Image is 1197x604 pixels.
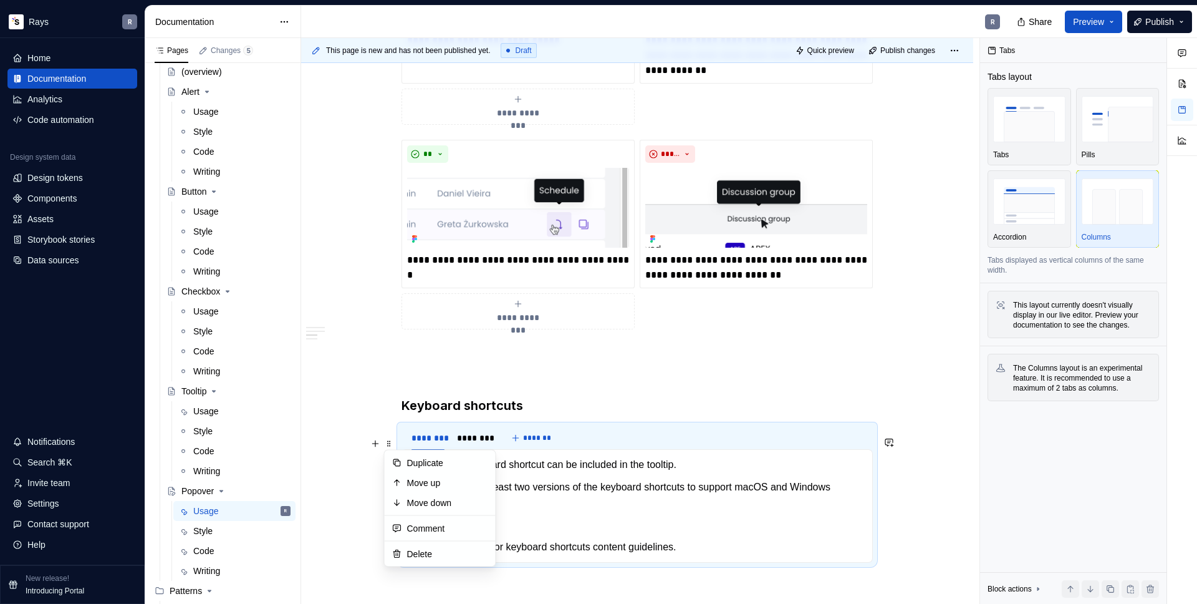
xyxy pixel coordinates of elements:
[1145,16,1174,28] span: Publish
[326,46,491,56] span: This page is new and has not been published yet.
[27,456,72,469] div: Search ⌘K
[161,82,296,102] a: Alert
[410,540,865,555] p: See the tab for keyboard shortcuts content guidelines.
[26,573,69,583] p: New release!
[193,505,218,517] div: Usage
[1073,16,1104,28] span: Preview
[988,255,1159,275] p: Tabs displayed as vertical columns of the same width.
[792,42,860,59] button: Quick preview
[193,105,218,118] div: Usage
[410,480,865,510] p: Always provide at least two versions of the keyboard shortcuts to support macOS and Windows keybo...
[7,69,137,89] a: Documentation
[155,46,188,56] div: Pages
[407,168,629,248] img: 8071b6a2-b67c-4741-9f03-4fc847eb7fbf.png
[410,457,865,472] p: If needed, a keyboard shortcut can be included in the tooltip.
[27,93,62,105] div: Analytics
[193,345,214,358] div: Code
[10,152,75,162] div: Design system data
[193,565,220,577] div: Writing
[7,452,137,472] button: Search ⌘K
[988,88,1071,165] button: placeholderTabs
[27,518,89,530] div: Contact support
[193,365,220,377] div: Writing
[181,485,214,497] div: Popover
[7,188,137,208] a: Components
[7,473,137,493] a: Invite team
[193,545,214,557] div: Code
[27,72,86,85] div: Documentation
[1029,16,1052,28] span: Share
[243,46,253,56] span: 5
[993,232,1026,242] p: Accordion
[865,42,941,59] button: Publish changes
[988,170,1071,248] button: placeholderAccordion
[516,46,532,56] span: Draft
[1013,363,1151,393] div: The Columns layout is an experimental feature. It is recommended to use a maximum of 2 tabs as co...
[193,225,213,238] div: Style
[27,436,75,448] div: Notifications
[1065,11,1122,33] button: Preview
[193,445,214,457] div: Code
[173,361,296,381] a: Writing
[7,168,137,188] a: Design tokens
[173,202,296,222] a: Usage
[7,110,137,130] a: Code automation
[193,525,213,537] div: Style
[173,142,296,162] a: Code
[173,461,296,481] a: Writing
[27,233,95,246] div: Storybook stories
[128,17,132,27] div: R
[407,497,488,509] div: Move down
[27,497,59,510] div: Settings
[1076,170,1160,248] button: placeholderColumns
[7,494,137,514] a: Settings
[173,102,296,122] a: Usage
[181,285,220,298] div: Checkbox
[1082,232,1111,242] p: Columns
[7,48,137,68] a: Home
[7,89,137,109] a: Analytics
[7,535,137,555] button: Help
[26,586,84,596] p: Introducing Portal
[155,16,273,28] div: Documentation
[193,245,214,258] div: Code
[170,585,202,597] div: Patterns
[9,14,24,29] img: 6d3517f2-c9be-42ef-a17d-43333b4a1852.png
[193,165,220,178] div: Writing
[173,441,296,461] a: Code
[193,305,218,318] div: Usage
[173,122,296,142] a: Style
[401,397,873,414] h3: Keyboard shortcuts
[161,381,296,401] a: Tooltip
[7,250,137,270] a: Data sources
[173,561,296,581] a: Writing
[193,145,214,158] div: Code
[173,321,296,341] a: Style
[193,205,218,218] div: Usage
[173,521,296,541] a: Style
[161,481,296,501] a: Popover
[150,581,296,601] div: Patterns
[1076,88,1160,165] button: placeholderPills
[991,17,995,27] div: R
[193,465,220,477] div: Writing
[7,230,137,250] a: Storybook stories
[173,541,296,561] a: Code
[181,85,199,98] div: Alert
[988,71,1032,83] div: Tabs layout
[407,548,488,560] div: Delete
[27,254,79,266] div: Data sources
[181,185,206,198] div: Button
[407,457,488,469] div: Duplicate
[27,172,83,184] div: Design tokens
[407,477,488,489] div: Move up
[988,584,1032,594] div: Block actions
[193,425,213,437] div: Style
[27,52,50,64] div: Home
[1082,96,1154,142] img: placeholder
[27,114,94,126] div: Code automation
[173,162,296,182] a: Writing
[2,8,142,35] button: RaysR
[993,178,1065,224] img: placeholder
[27,192,77,205] div: Components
